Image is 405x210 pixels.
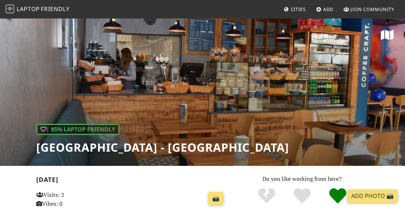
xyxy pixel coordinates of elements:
[208,192,224,205] a: 📸
[341,3,397,16] a: Join Community
[6,3,70,16] a: LaptopFriendly LaptopFriendly
[249,187,284,205] div: No
[313,3,336,16] a: Add
[347,189,398,203] a: Add Photo 📸
[291,6,306,12] span: Cities
[36,141,289,154] h1: [GEOGRAPHIC_DATA] - [GEOGRAPHIC_DATA]
[41,5,69,13] span: Friendly
[17,5,40,13] span: Laptop
[36,176,227,186] h2: [DATE]
[36,190,94,209] p: Visits: 2 Vibes: 0
[235,174,369,184] p: Do you like working from here?
[6,5,14,13] img: LaptopFriendly
[281,3,309,16] a: Cities
[320,187,356,205] div: Definitely!
[323,6,334,12] span: Add
[36,124,119,135] div: | 85% Laptop Friendly
[284,187,320,205] div: Yes
[351,6,394,12] span: Join Community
